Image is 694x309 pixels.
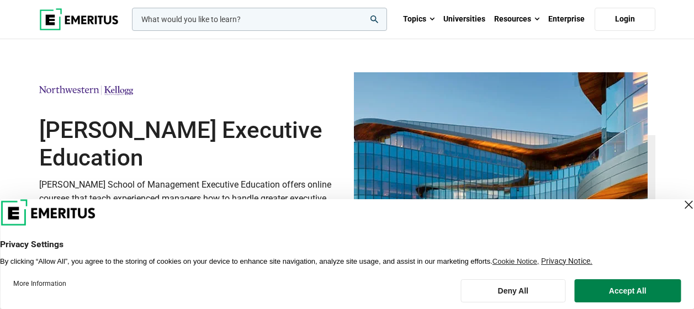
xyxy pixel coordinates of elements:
[132,8,387,31] input: woocommerce-product-search-field-0
[354,72,648,275] img: Kellogg Executive Education
[39,178,341,263] p: [PERSON_NAME] School of Management Executive Education offers online courses that teach experienc...
[39,78,133,103] img: Kellogg Executive Education
[595,8,655,31] a: Login
[39,116,341,172] h1: [PERSON_NAME] Executive Education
